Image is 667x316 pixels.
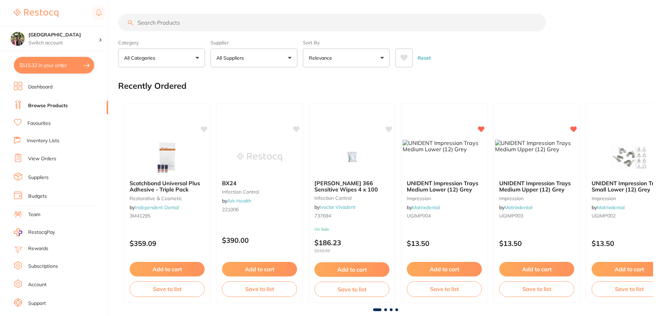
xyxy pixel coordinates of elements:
[415,49,433,67] button: Reset
[237,140,282,174] img: BX24
[14,9,58,17] img: Restocq Logo
[11,32,25,46] img: Wanneroo Dental Centre
[499,204,532,211] span: by
[499,196,574,201] small: impression
[216,54,247,61] p: All Suppliers
[14,228,22,236] img: RestocqPay
[130,262,205,276] button: Add to cart
[499,213,574,219] small: UGIMP003
[28,211,40,218] a: Team
[309,54,335,61] p: Relevance
[314,262,389,277] button: Add to cart
[314,204,355,210] span: by
[222,198,251,204] span: by
[28,102,68,109] a: Browse Products
[222,262,297,276] button: Add to cart
[28,174,49,181] a: Suppliers
[407,239,482,247] p: $13.50
[28,281,47,288] a: Account
[314,282,389,297] button: Save to list
[222,180,297,186] b: BX24
[314,195,389,201] small: infection control
[222,207,297,212] small: 221006
[130,180,205,193] b: Scotchbond Universal Plus Adhesive - Triple Pack
[592,281,667,297] button: Save to list
[592,180,667,193] b: UNIDENT Impression Trays Small Lower (12) Grey
[28,229,55,236] span: RestocqPay
[303,49,390,67] button: Relevance
[118,81,187,91] h2: Recently Ordered
[130,281,205,297] button: Save to list
[211,40,297,46] label: Supplier
[499,262,574,276] button: Add to cart
[597,204,625,211] a: Matrixdental
[407,180,482,193] b: UNIDENT Impression Trays Medium Lower (12) Grey
[28,300,46,307] a: Support
[314,213,389,219] small: 737694
[118,40,205,46] label: Category
[607,140,652,174] img: UNIDENT Impression Trays Small Lower (12) Grey
[407,196,482,201] small: impression
[592,262,667,276] button: Add to cart
[222,236,297,244] p: $390.00
[124,54,158,61] p: All Categories
[499,239,574,247] p: $13.50
[28,263,58,270] a: Subscriptions
[130,196,205,201] small: restorative & cosmetic
[28,84,52,91] a: Dashboard
[314,180,389,193] b: Durr FD 366 Sensitive Wipes 4 x 100
[135,204,179,211] a: Independent Dental
[592,204,625,211] span: by
[28,245,48,252] a: Rewards
[222,189,297,195] small: infection control
[27,120,51,127] a: Favourites
[592,213,667,219] small: UGIMP002
[28,193,47,200] a: Budgets
[14,5,58,21] a: Restocq Logo
[28,32,99,39] h4: Wanneroo Dental Centre
[130,204,179,211] span: by
[130,239,205,247] p: $359.09
[27,137,59,144] a: Inventory Lists
[227,198,251,204] a: Ark Health
[314,239,389,253] p: $186.23
[145,140,190,174] img: Scotchbond Universal Plus Adhesive - Triple Pack
[495,140,578,153] img: UNIDENT Impression Trays Medium Upper (12) Grey
[320,204,355,210] a: Ivoclar Vivadent
[499,180,574,193] b: UNIDENT Impression Trays Medium Upper (12) Grey
[314,227,389,232] small: On Sale
[28,40,99,46] p: Switch account
[118,49,205,67] button: All Categories
[314,248,389,253] span: $219.09
[407,204,440,211] span: by
[499,281,574,297] button: Save to list
[329,140,374,174] img: Durr FD 366 Sensitive Wipes 4 x 100
[14,57,94,74] button: $515.32 in your order
[592,239,667,247] p: $13.50
[211,49,297,67] button: All Suppliers
[592,196,667,201] small: impression
[222,281,297,297] button: Save to list
[407,262,482,276] button: Add to cart
[504,204,532,211] a: Matrixdental
[118,14,546,31] input: Search Products
[14,228,55,236] a: RestocqPay
[412,204,440,211] a: Matrixdental
[130,213,205,219] small: 3M41295
[28,155,56,162] a: View Orders
[407,213,482,219] small: UGIMP004
[303,40,390,46] label: Sort By
[403,140,486,153] img: UNIDENT Impression Trays Medium Lower (12) Grey
[407,281,482,297] button: Save to list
